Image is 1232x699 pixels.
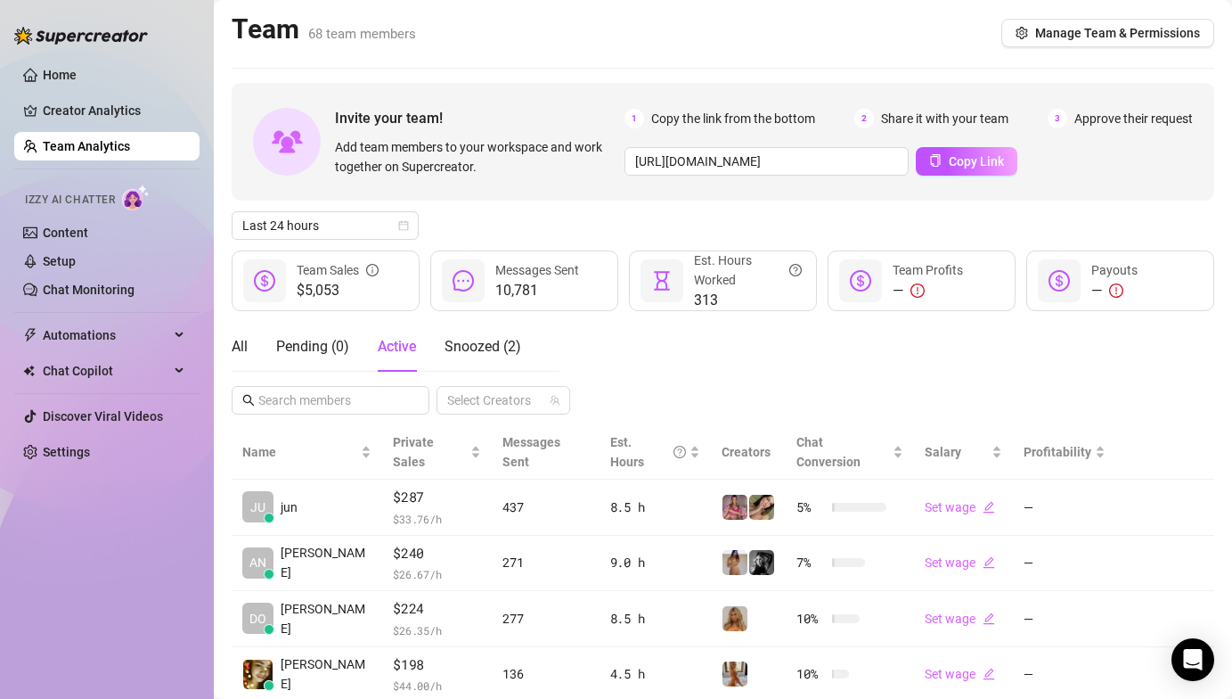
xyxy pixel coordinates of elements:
span: $287 [393,487,481,508]
img: deia jane boise… [243,660,273,689]
a: Set wageedit [925,555,995,570]
span: Invite your team! [335,107,624,129]
div: 9.0 h [610,553,701,572]
span: search [242,394,255,407]
span: [PERSON_NAME] [281,654,371,694]
span: Salary [925,445,961,459]
span: thunderbolt [23,328,37,342]
span: $240 [393,543,481,564]
img: Jaz (VIP) [722,606,747,631]
span: message [453,270,474,292]
span: setting [1016,27,1028,39]
th: Creators [711,425,786,480]
span: Add team members to your workspace and work together on Supercreator. [335,137,617,177]
span: Private Sales [393,435,434,469]
div: Team Sales [297,260,379,280]
a: Set wageedit [925,667,995,681]
span: Messages Sent [502,435,560,469]
span: $198 [393,654,481,676]
span: 3 [1048,109,1067,128]
span: 5 % [796,498,825,517]
span: 1 [624,109,644,128]
input: Search members [258,391,404,410]
span: 7 % [796,553,825,572]
span: DO [249,609,266,629]
span: Active [378,338,416,355]
span: Copy Link [949,154,1004,169]
span: team [550,395,560,406]
a: Settings [43,445,90,459]
span: $224 [393,598,481,620]
span: exclamation-circle [910,284,925,298]
span: Snoozed ( 2 ) [445,338,521,355]
a: Creator Analytics [43,96,185,125]
span: question-circle [789,251,802,290]
td: — [1013,480,1116,536]
span: jun [281,498,298,517]
span: Chat Copilot [43,357,169,385]
div: Pending ( 0 ) [276,336,349,358]
span: calendar [398,220,409,231]
span: Automations [43,321,169,349]
span: Share it with your team [881,109,1008,128]
span: Copy the link from the bottom [651,109,815,128]
div: — [893,280,963,301]
a: Home [43,68,77,82]
span: JU [250,498,265,517]
span: Payouts [1091,263,1138,277]
div: 4.5 h [610,664,701,684]
div: All [232,336,248,358]
span: exclamation-circle [1109,284,1123,298]
span: Chat Conversion [796,435,861,469]
img: Celine (VIP) [722,662,747,687]
img: Chat Copilot [23,365,35,377]
span: info-circle [366,260,379,280]
img: logo-BBDzfeDw.svg [14,27,148,45]
a: Setup [43,254,76,268]
span: edit [983,501,995,514]
div: 8.5 h [610,498,701,517]
span: 10,781 [495,280,579,301]
div: 277 [502,609,588,629]
img: AI Chatter [122,185,150,210]
span: question-circle [673,432,686,472]
span: 2 [854,109,874,128]
span: copy [929,154,942,167]
div: 136 [502,664,588,684]
button: Manage Team & Permissions [1001,19,1214,47]
img: Kennedy (VIP) [749,550,774,575]
div: 271 [502,553,588,572]
span: 10 % [796,609,825,629]
span: Last 24 hours [242,212,408,239]
h2: Team [232,12,416,46]
button: Copy Link [916,147,1017,176]
span: 313 [694,290,802,311]
div: 437 [502,498,588,517]
span: 68 team members [308,26,416,42]
span: dollar-circle [254,270,275,292]
a: Team Analytics [43,139,130,153]
span: AN [249,553,266,572]
div: Est. Hours Worked [694,251,802,290]
a: Chat Monitoring [43,283,135,297]
a: Set wageedit [925,500,995,514]
span: $ 44.00 /h [393,677,481,695]
span: hourglass [651,270,673,292]
span: edit [983,613,995,625]
span: Messages Sent [495,263,579,277]
span: Team Profits [893,263,963,277]
span: [PERSON_NAME] [281,543,371,582]
img: Mocha (VIP) [749,495,774,520]
div: — [1091,280,1138,301]
span: Izzy AI Chatter [25,192,115,209]
span: $ 26.35 /h [393,621,481,639]
div: Est. Hours [610,432,687,472]
a: Discover Viral Videos [43,409,163,424]
span: $ 26.67 /h [393,565,481,583]
img: Tabby (VIP) [722,495,747,520]
span: $ 33.76 /h [393,510,481,528]
span: Name [242,442,357,462]
td: — [1013,591,1116,647]
div: 8.5 h [610,609,701,629]
div: Open Intercom Messenger [1171,638,1214,681]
